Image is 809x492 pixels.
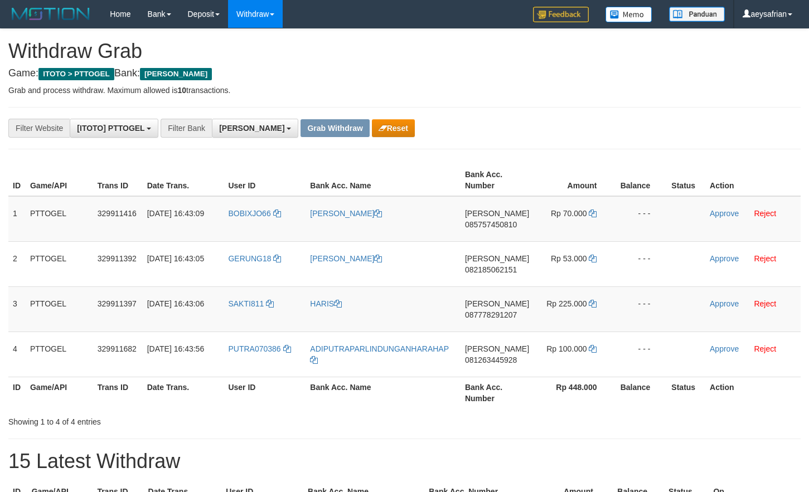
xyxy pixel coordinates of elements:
th: Bank Acc. Name [306,164,461,196]
span: [PERSON_NAME] [219,124,284,133]
a: BOBIXJO66 [228,209,280,218]
td: - - - [613,332,667,377]
a: GERUNG18 [228,254,281,263]
th: Status [667,377,705,408]
td: - - - [613,241,667,286]
span: Copy 087778291207 to clipboard [465,310,517,319]
span: [DATE] 16:43:05 [147,254,204,263]
a: SAKTI811 [228,299,274,308]
td: 4 [8,332,26,377]
td: PTTOGEL [26,286,93,332]
span: GERUNG18 [228,254,271,263]
img: panduan.png [669,7,725,22]
span: SAKTI811 [228,299,264,308]
th: Balance [613,377,667,408]
th: Bank Acc. Name [306,377,461,408]
a: Copy 100000 to clipboard [589,344,597,353]
th: Bank Acc. Number [461,164,534,196]
th: Status [667,164,705,196]
span: Rp 70.000 [551,209,587,218]
button: Grab Withdraw [301,119,369,137]
span: PUTRA070386 [228,344,280,353]
span: Copy 082185062151 to clipboard [465,265,517,274]
span: Rp 100.000 [546,344,587,353]
span: [DATE] 16:43:56 [147,344,204,353]
a: PUTRA070386 [228,344,290,353]
span: Copy 081263445928 to clipboard [465,355,517,364]
span: BOBIXJO66 [228,209,270,218]
a: Reject [754,299,776,308]
span: [ITOTO] PTTOGEL [77,124,144,133]
th: User ID [224,164,306,196]
a: Approve [710,299,739,308]
img: MOTION_logo.png [8,6,93,22]
img: Feedback.jpg [533,7,589,22]
th: Trans ID [93,377,143,408]
span: Rp 225.000 [546,299,587,308]
span: 329911682 [98,344,137,353]
span: Copy 085757450810 to clipboard [465,220,517,229]
a: Approve [710,344,739,353]
button: Reset [372,119,415,137]
span: [DATE] 16:43:06 [147,299,204,308]
div: Filter Website [8,119,70,138]
th: Game/API [26,164,93,196]
a: Reject [754,344,776,353]
td: PTTOGEL [26,241,93,286]
th: Amount [534,164,613,196]
a: Copy 225000 to clipboard [589,299,597,308]
h1: 15 Latest Withdraw [8,450,801,472]
span: [PERSON_NAME] [465,299,529,308]
th: Rp 448.000 [534,377,613,408]
a: Reject [754,254,776,263]
span: [PERSON_NAME] [465,344,529,353]
div: Filter Bank [161,119,212,138]
th: Balance [613,164,667,196]
th: Date Trans. [143,377,224,408]
div: Showing 1 to 4 of 4 entries [8,412,329,427]
td: - - - [613,196,667,242]
th: Action [705,377,801,408]
button: [ITOTO] PTTOGEL [70,119,158,138]
th: Game/API [26,377,93,408]
a: Reject [754,209,776,218]
td: PTTOGEL [26,196,93,242]
td: - - - [613,286,667,332]
span: [PERSON_NAME] [465,209,529,218]
span: [PERSON_NAME] [140,68,212,80]
h4: Game: Bank: [8,68,801,79]
span: [PERSON_NAME] [465,254,529,263]
a: Copy 70000 to clipboard [589,209,597,218]
td: 3 [8,286,26,332]
a: ADIPUTRAPARLINDUNGANHARAHAP [310,344,449,364]
a: Approve [710,209,739,218]
span: Rp 53.000 [551,254,587,263]
h1: Withdraw Grab [8,40,801,62]
img: Button%20Memo.svg [605,7,652,22]
a: Approve [710,254,739,263]
span: ITOTO > PTTOGEL [38,68,114,80]
span: 329911416 [98,209,137,218]
a: Copy 53000 to clipboard [589,254,597,263]
span: [DATE] 16:43:09 [147,209,204,218]
th: Date Trans. [143,164,224,196]
th: Trans ID [93,164,143,196]
span: 329911397 [98,299,137,308]
th: ID [8,164,26,196]
td: 2 [8,241,26,286]
th: Action [705,164,801,196]
button: [PERSON_NAME] [212,119,298,138]
th: ID [8,377,26,408]
p: Grab and process withdraw. Maximum allowed is transactions. [8,85,801,96]
a: HARIS [310,299,342,308]
th: User ID [224,377,306,408]
td: PTTOGEL [26,332,93,377]
a: [PERSON_NAME] [310,209,382,218]
td: 1 [8,196,26,242]
th: Bank Acc. Number [461,377,534,408]
span: 329911392 [98,254,137,263]
strong: 10 [177,86,186,95]
a: [PERSON_NAME] [310,254,382,263]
